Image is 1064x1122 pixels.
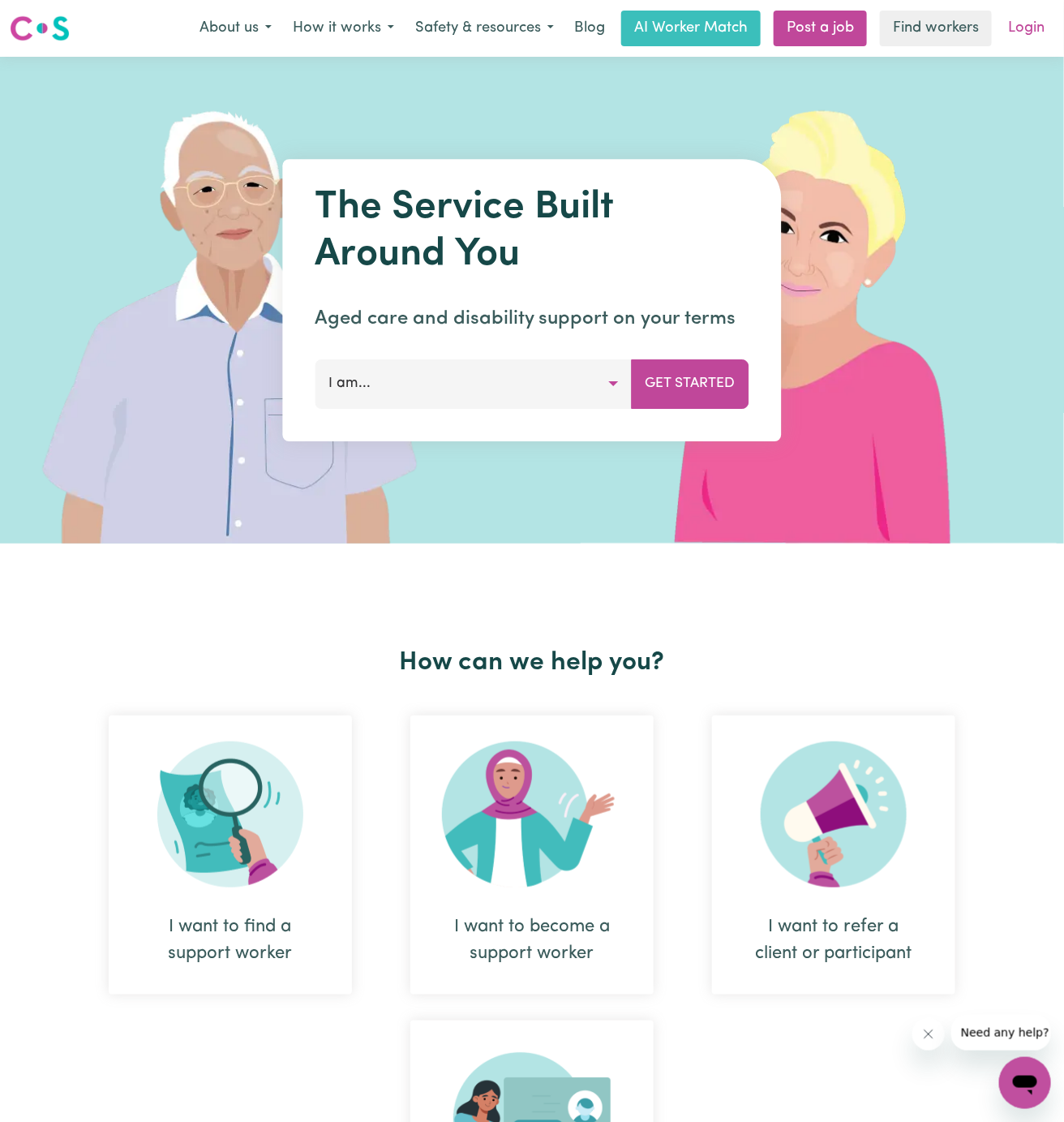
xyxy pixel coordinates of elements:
iframe: Close message [912,1018,945,1051]
button: Safety & resources [405,11,564,45]
div: I want to become a support worker [449,914,615,967]
p: Aged care and disability support on your terms [315,304,749,333]
iframe: Button to launch messaging window [999,1057,1051,1109]
img: Refer [761,742,907,888]
a: AI Worker Match [621,11,761,46]
div: I want to find a support worker [148,914,313,967]
div: I want to find a support worker [109,716,352,995]
div: I want to refer a client or participant [751,914,916,967]
button: I am... [315,359,633,408]
a: Post a job [774,11,867,46]
button: Get Started [632,359,749,408]
h2: How can we help you? [79,647,985,678]
img: Become Worker [442,742,622,888]
div: I want to refer a client or participant [712,716,955,995]
img: Search [157,742,303,888]
a: Find workers [880,11,992,46]
img: Careseekers logo [10,14,70,43]
iframe: Message from company [951,1015,1051,1051]
div: I want to become a support worker [410,716,654,995]
h1: The Service Built Around You [315,185,749,278]
a: Careseekers logo [10,10,70,47]
a: Login [998,11,1054,46]
button: About us [189,11,282,45]
a: Blog [564,11,615,46]
button: How it works [282,11,405,45]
